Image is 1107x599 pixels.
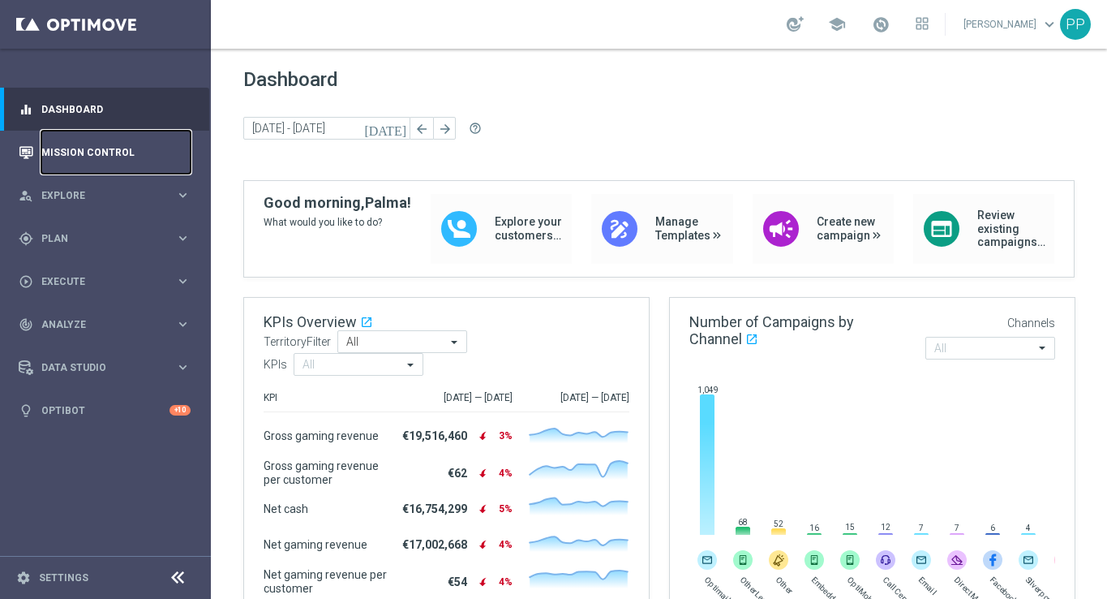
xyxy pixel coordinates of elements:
i: track_changes [19,317,33,332]
a: Settings [39,573,88,583]
div: Execute [19,274,175,289]
div: Data Studio [19,360,175,375]
span: Data Studio [41,363,175,373]
button: gps_fixed Plan keyboard_arrow_right [18,232,191,245]
div: Explore [19,188,175,203]
div: Plan [19,231,175,246]
div: PP [1060,9,1091,40]
span: school [828,15,846,33]
button: track_changes Analyze keyboard_arrow_right [18,318,191,331]
button: lightbulb Optibot +10 [18,404,191,417]
button: equalizer Dashboard [18,103,191,116]
a: [PERSON_NAME]keyboard_arrow_down [962,12,1060,37]
i: keyboard_arrow_right [175,274,191,289]
div: Optibot [19,389,191,432]
i: keyboard_arrow_right [175,231,191,246]
span: Plan [41,234,175,243]
a: Dashboard [41,88,191,131]
i: person_search [19,188,33,203]
i: keyboard_arrow_right [175,317,191,332]
i: gps_fixed [19,231,33,246]
i: play_circle_outline [19,274,33,289]
button: Data Studio keyboard_arrow_right [18,361,191,374]
span: keyboard_arrow_down [1040,15,1058,33]
div: Mission Control [19,131,191,174]
i: keyboard_arrow_right [175,360,191,375]
i: lightbulb [19,403,33,418]
button: Mission Control [18,146,191,159]
div: +10 [169,405,191,416]
button: person_search Explore keyboard_arrow_right [18,189,191,202]
span: Explore [41,191,175,200]
a: Optibot [41,389,169,432]
button: play_circle_outline Execute keyboard_arrow_right [18,275,191,288]
i: settings [16,571,31,585]
a: Mission Control [41,131,191,174]
i: keyboard_arrow_right [175,187,191,203]
div: Analyze [19,317,175,332]
span: Execute [41,277,175,287]
i: equalizer [19,102,33,117]
span: Analyze [41,320,175,330]
div: Dashboard [19,88,191,131]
